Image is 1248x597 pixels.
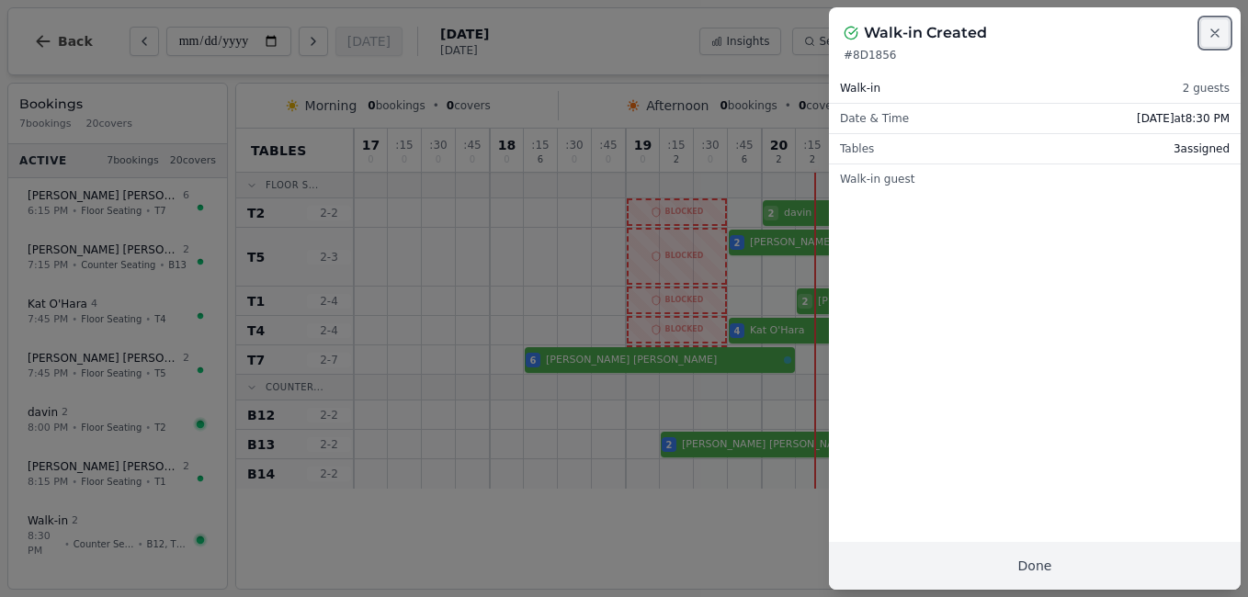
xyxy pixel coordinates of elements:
[829,542,1241,590] button: Done
[844,48,1226,62] p: # 8D1856
[829,164,1241,194] div: Walk-in guest
[864,22,987,44] h2: Walk-in Created
[840,141,874,156] span: Tables
[1137,111,1230,126] span: [DATE] at 8:30 PM
[1174,141,1230,156] span: 3 assigned
[840,111,909,126] span: Date & Time
[840,81,880,96] span: Walk-in
[1183,81,1230,96] span: 2 guests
